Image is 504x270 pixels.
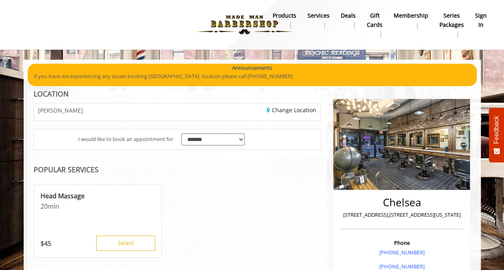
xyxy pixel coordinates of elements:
[40,191,155,200] p: Head Massage
[267,10,302,31] a: Productsproducts
[189,3,300,47] img: Made Man Barbershop logo
[34,165,99,174] b: POPULAR SERVICES
[379,263,424,270] a: [PHONE_NUMBER]
[38,107,83,113] span: [PERSON_NAME]
[470,10,492,31] a: sign insign in
[475,11,487,29] b: sign in
[232,64,272,72] b: Announcements
[78,135,173,143] span: I would like to book an appointment for
[341,11,356,20] b: Deals
[394,11,428,20] b: Membership
[388,10,434,31] a: MembershipMembership
[34,89,69,99] b: LOCATION
[489,108,504,162] button: Feedback - Show survey
[439,11,464,29] b: Series packages
[379,249,424,256] a: [PHONE_NUMBER]
[267,106,316,114] a: Change Location
[40,239,51,248] p: 45
[367,11,383,29] b: gift cards
[48,202,59,211] span: min
[40,239,44,248] span: $
[308,11,330,20] b: Services
[434,10,470,40] a: Series packagesSeries packages
[34,72,471,81] p: If you have are experiencing any issues booking [GEOGRAPHIC_DATA] location please call [PHONE_NUM...
[493,116,500,144] span: Feedback
[342,197,461,208] h2: Chelsea
[96,236,155,251] button: Select
[361,10,388,40] a: Gift cardsgift cards
[273,11,296,20] b: products
[335,10,361,31] a: DealsDeals
[302,10,335,31] a: ServicesServices
[342,211,461,219] p: [STREET_ADDRESS],[STREET_ADDRESS][US_STATE]
[40,202,155,211] p: 20
[342,240,461,246] h3: Phone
